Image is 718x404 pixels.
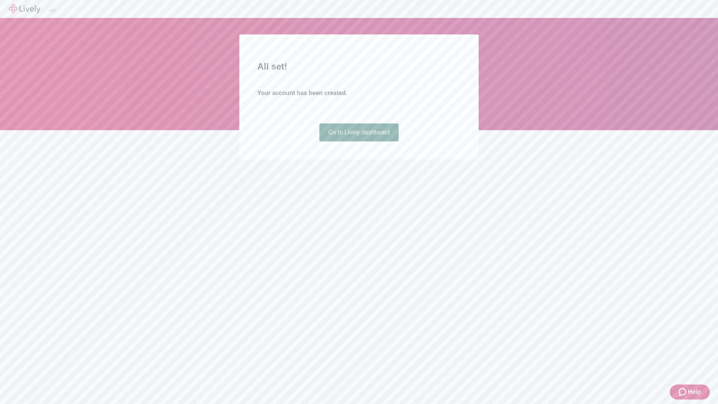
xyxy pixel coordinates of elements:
[9,4,40,13] img: Lively
[257,89,461,98] h4: Your account has been created.
[49,9,55,12] button: Log out
[688,388,701,397] span: Help
[319,123,399,141] a: Go to Lively dashboard
[257,60,461,73] h2: All set!
[670,385,710,400] button: Zendesk support iconHelp
[679,388,688,397] svg: Zendesk support icon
